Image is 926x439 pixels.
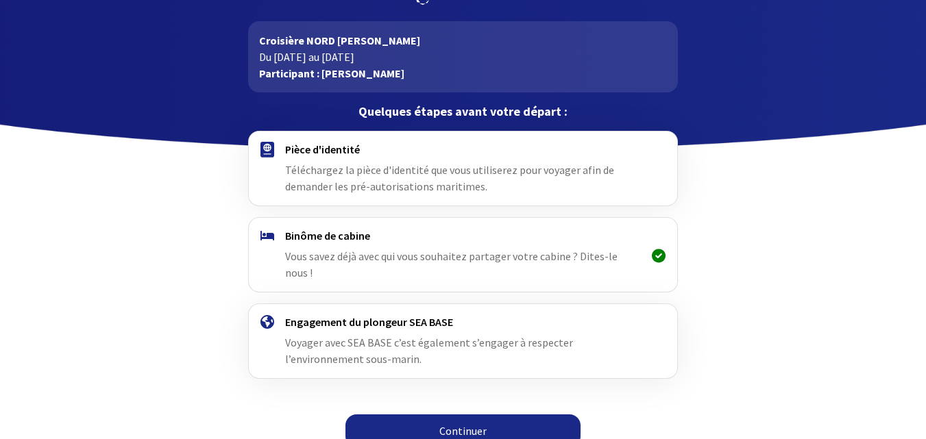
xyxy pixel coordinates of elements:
span: Voyager avec SEA BASE c’est également s’engager à respecter l’environnement sous-marin. [285,336,573,366]
h4: Pièce d'identité [285,142,641,156]
p: Participant : [PERSON_NAME] [259,65,667,81]
p: Croisière NORD [PERSON_NAME] [259,32,667,49]
img: engagement.svg [260,315,274,329]
p: Quelques étapes avant votre départ : [248,103,678,120]
img: passport.svg [260,142,274,158]
span: Vous savez déjà avec qui vous souhaitez partager votre cabine ? Dites-le nous ! [285,249,618,279]
h4: Binôme de cabine [285,229,641,242]
span: Téléchargez la pièce d'identité que vous utiliserez pour voyager afin de demander les pré-autoris... [285,163,614,193]
p: Du [DATE] au [DATE] [259,49,667,65]
h4: Engagement du plongeur SEA BASE [285,315,641,329]
img: binome.svg [260,231,274,240]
